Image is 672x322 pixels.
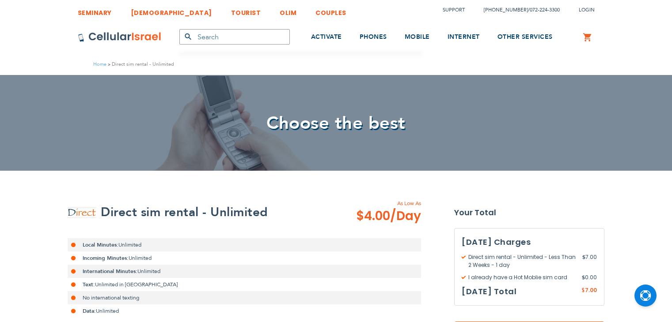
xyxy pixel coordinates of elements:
strong: Your Total [454,206,604,219]
input: Search [179,29,290,45]
li: Unlimited [68,304,421,318]
span: $4.00 [356,207,421,225]
a: TOURIST [231,2,261,19]
span: 7.00 [582,253,597,269]
a: Support [443,7,465,13]
span: MOBILE [405,33,430,41]
strong: Local Minutes: [83,241,118,248]
a: [PHONE_NUMBER] [484,7,528,13]
strong: International Minutes: [83,268,137,275]
h3: [DATE] Charges [462,236,597,249]
img: Direct sim rental - Unlimited [68,208,96,217]
span: As Low As [332,199,421,207]
li: Unlimited [68,265,421,278]
h3: [DATE] Total [462,285,516,298]
span: ACTIVATE [311,33,342,41]
a: OTHER SERVICES [497,21,553,54]
span: 7.00 [585,286,597,294]
a: ACTIVATE [311,21,342,54]
li: / [475,4,560,16]
img: Cellular Israel Logo [78,32,162,42]
a: 072-224-3300 [530,7,560,13]
li: Unlimited [68,251,421,265]
strong: Text: [83,281,95,288]
a: Home [93,61,106,67]
h2: Direct sim rental - Unlimited [101,203,268,221]
li: Unlimited in [GEOGRAPHIC_DATA] [68,278,421,291]
li: Unlimited [68,238,421,251]
span: $ [581,287,585,295]
span: INTERNET [448,33,480,41]
span: PHONES [360,33,387,41]
li: Direct sim rental - Unlimited [106,60,174,68]
span: Direct sim rental - Unlimited - Less Than 2 Weeks - 1 day [462,253,582,269]
span: Login [579,7,595,13]
li: No international texting [68,291,421,304]
span: 0.00 [582,273,597,281]
a: [DEMOGRAPHIC_DATA] [131,2,212,19]
span: $ [582,253,585,261]
span: /Day [390,207,421,225]
strong: Incoming Minutes: [83,255,129,262]
span: $ [582,273,585,281]
a: OLIM [280,2,296,19]
a: MOBILE [405,21,430,54]
strong: Data: [83,307,96,315]
a: COUPLES [315,2,346,19]
span: OTHER SERVICES [497,33,553,41]
span: Choose the best [266,111,406,135]
a: INTERNET [448,21,480,54]
a: PHONES [360,21,387,54]
a: SEMINARY [78,2,112,19]
span: I already have a Hot Moblie sim card [462,273,582,281]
